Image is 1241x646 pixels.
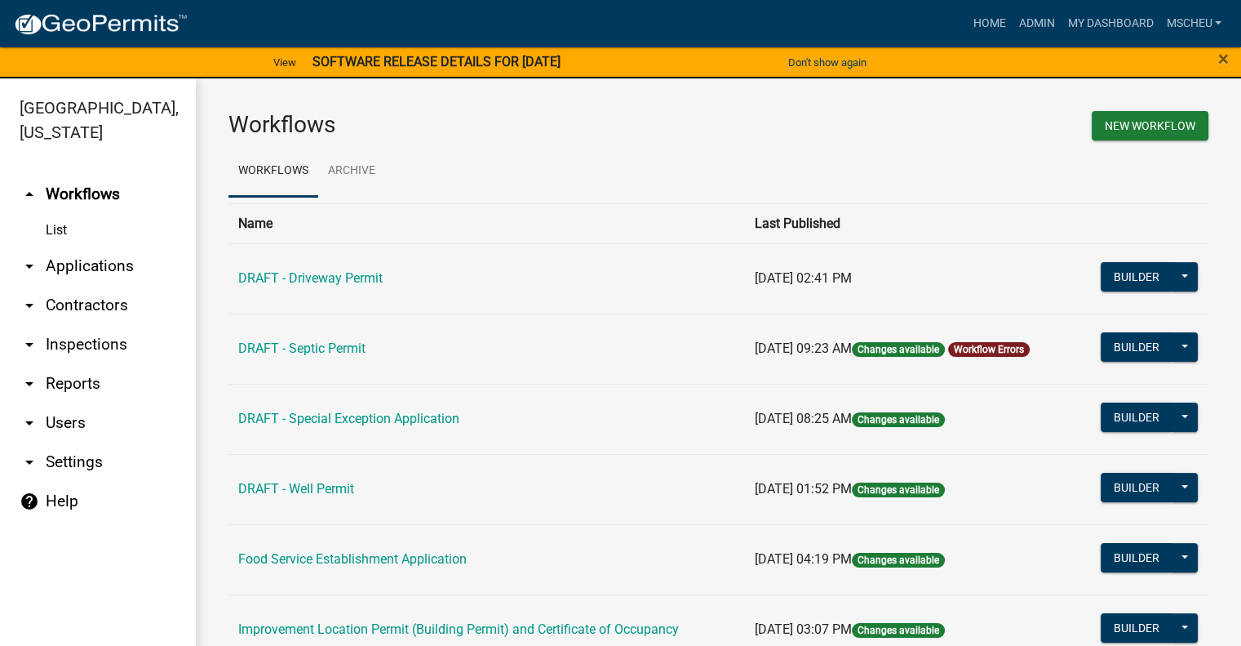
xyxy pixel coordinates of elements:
[852,553,945,568] span: Changes available
[238,621,679,637] a: Improvement Location Permit (Building Permit) and Certificate of Occupancy
[745,203,1076,243] th: Last Published
[852,342,945,357] span: Changes available
[318,145,385,198] a: Archive
[966,8,1012,39] a: Home
[1101,613,1172,643] button: Builder
[1159,8,1228,39] a: mscheu
[1092,111,1208,140] button: New Workflow
[755,551,852,567] span: [DATE] 04:19 PM
[755,621,852,637] span: [DATE] 03:07 PM
[228,203,745,243] th: Name
[852,483,945,497] span: Changes available
[1101,332,1172,362] button: Builder
[228,111,707,139] h3: Workflows
[755,411,852,426] span: [DATE] 08:25 AM
[1101,262,1172,292] button: Builder
[238,411,459,426] a: DRAFT - Special Exception Application
[238,551,467,567] a: Food Service Establishment Application
[1218,47,1229,70] span: ×
[852,623,945,638] span: Changes available
[238,341,366,356] a: DRAFT - Septic Permit
[20,256,39,276] i: arrow_drop_down
[755,481,852,497] span: [DATE] 01:52 PM
[267,49,303,76] a: View
[755,270,852,286] span: [DATE] 02:41 PM
[755,341,852,356] span: [DATE] 09:23 AM
[20,335,39,354] i: arrow_drop_down
[1101,543,1172,572] button: Builder
[1012,8,1061,39] a: Admin
[20,185,39,204] i: arrow_drop_up
[20,296,39,315] i: arrow_drop_down
[228,145,318,198] a: Workflows
[312,54,561,69] strong: SOFTWARE RELEASE DETAILS FOR [DATE]
[1218,49,1229,69] button: Close
[20,492,39,511] i: help
[954,344,1024,355] a: Workflow Errors
[852,412,945,427] span: Changes available
[238,270,383,286] a: DRAFT - Driveway Permit
[20,413,39,433] i: arrow_drop_down
[20,374,39,394] i: arrow_drop_down
[1061,8,1159,39] a: My Dashboard
[20,452,39,472] i: arrow_drop_down
[782,49,873,76] button: Don't show again
[238,481,354,497] a: DRAFT - Well Permit
[1101,473,1172,502] button: Builder
[1101,403,1172,432] button: Builder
